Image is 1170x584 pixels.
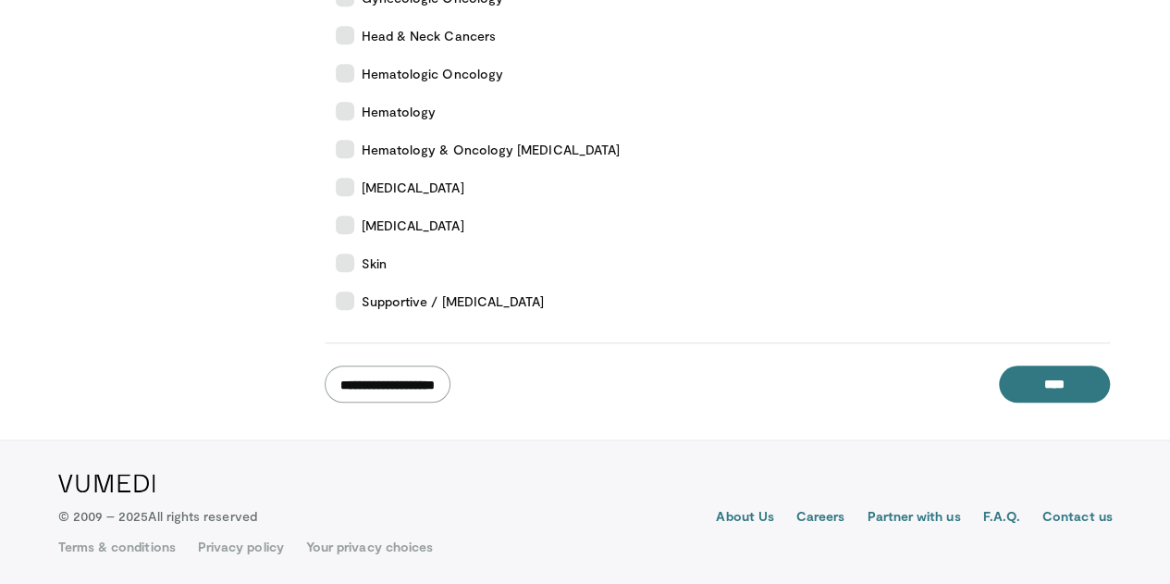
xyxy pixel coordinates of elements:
[1042,507,1113,529] a: Contact us
[148,508,256,524] span: All rights reserved
[362,140,621,159] span: Hematology & Oncology [MEDICAL_DATA]
[198,538,284,556] a: Privacy policy
[867,507,960,529] a: Partner with us
[796,507,845,529] a: Careers
[362,254,387,273] span: Skin
[58,538,176,556] a: Terms & conditions
[362,216,464,235] span: [MEDICAL_DATA]
[716,507,774,529] a: About Us
[362,292,545,311] span: Supportive / [MEDICAL_DATA]
[362,102,437,121] span: Hematology
[362,26,496,45] span: Head & Neck Cancers
[362,64,503,83] span: Hematologic Oncology
[58,507,257,526] p: © 2009 – 2025
[982,507,1019,529] a: F.A.Q.
[306,538,433,556] a: Your privacy choices
[58,474,155,492] img: VuMedi Logo
[362,178,464,197] span: [MEDICAL_DATA]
